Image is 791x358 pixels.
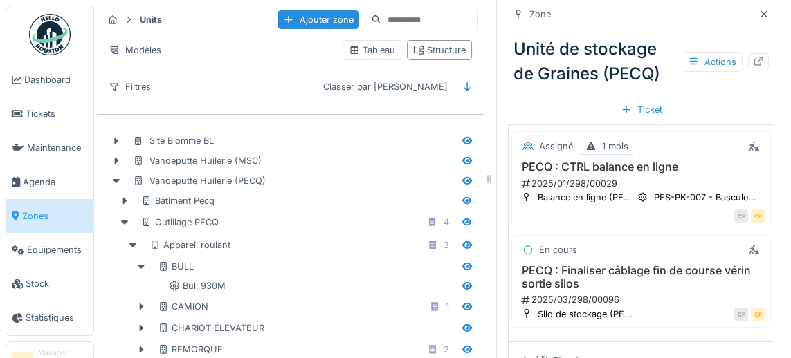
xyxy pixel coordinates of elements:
span: Zones [22,209,88,223]
div: Structure [413,44,466,57]
span: Agenda [23,176,88,189]
div: BULL [158,260,194,273]
div: Bâtiment Pecq [141,194,215,207]
div: 3 [444,238,449,252]
span: Stock [26,277,88,290]
div: CP [751,308,765,321]
span: Statistiques [26,311,88,324]
div: PES-PK-007 - Bascule... [654,191,756,204]
div: 1 [446,300,449,313]
div: En cours [539,243,577,256]
a: Stock [6,267,93,301]
div: Vandeputte Huilerie (PECQ) [133,174,266,187]
div: Vandeputte Huilerie (MSC) [133,154,262,167]
div: Filtres [102,77,157,97]
div: CP [734,209,748,223]
a: Zones [6,199,93,233]
div: Zone [529,8,551,21]
a: Maintenance [6,131,93,164]
strong: Units [134,13,167,26]
span: Équipements [27,243,88,256]
div: Manager [38,348,88,358]
div: CP [751,209,765,223]
div: Bull 930M [169,279,226,292]
h3: PECQ : Finaliser câblage fin de course vérin sortie silos [518,264,765,290]
div: 4 [444,216,449,229]
a: Agenda [6,165,93,199]
div: Silo de stockage (PE... [538,308,633,321]
div: Balance en ligne (PE... [538,191,632,204]
div: REMORQUE [158,343,223,356]
div: Modèles [102,40,167,60]
div: Actions [682,52,743,72]
a: Équipements [6,233,93,267]
div: Classer par [PERSON_NAME] [317,77,454,97]
span: Dashboard [24,73,88,86]
h3: PECQ : CTRL balance en ligne [518,160,765,173]
div: Tableau [349,44,395,57]
span: Maintenance [27,141,88,154]
div: Assigné [539,140,573,153]
a: Dashboard [6,63,93,97]
div: Ajouter zone [278,10,359,29]
div: 2025/01/298/00029 [520,177,765,190]
a: Statistiques [6,301,93,335]
div: CAMION [158,300,208,313]
div: Ticket [615,100,668,119]
div: Outillage PECQ [141,216,219,229]
a: Tickets [6,97,93,131]
div: 2 [444,343,449,356]
div: 1 mois [602,140,628,153]
div: 2025/03/298/00096 [520,293,765,306]
div: CP [734,308,748,321]
div: Site Blomme BL [133,134,214,147]
img: Badge_color-CXgf-gQk.svg [29,14,71,55]
div: Unité de stockage de Graines (PECQ) [508,31,774,92]
div: Appareil roulant [149,238,230,252]
div: CHARIOT ELEVATEUR [158,321,264,335]
span: Tickets [26,107,88,120]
